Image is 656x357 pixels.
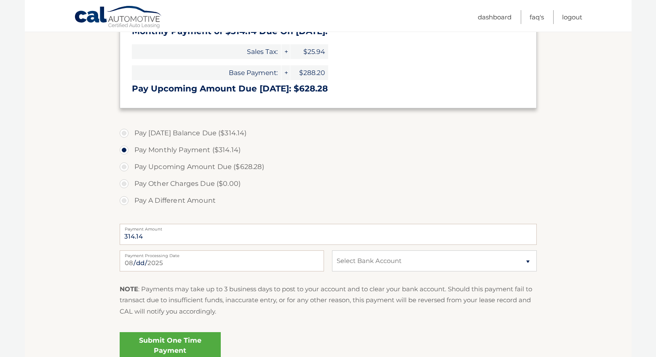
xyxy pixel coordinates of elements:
[120,192,537,209] label: Pay A Different Amount
[290,65,328,80] span: $288.20
[120,224,537,245] input: Payment Amount
[120,175,537,192] label: Pay Other Charges Due ($0.00)
[120,250,324,257] label: Payment Processing Date
[120,158,537,175] label: Pay Upcoming Amount Due ($628.28)
[290,44,328,59] span: $25.94
[120,250,324,271] input: Payment Date
[478,10,511,24] a: Dashboard
[120,284,537,317] p: : Payments may take up to 3 business days to post to your account and to clear your bank account....
[132,65,281,80] span: Base Payment:
[132,44,281,59] span: Sales Tax:
[120,125,537,142] label: Pay [DATE] Balance Due ($314.14)
[281,44,290,59] span: +
[120,285,138,293] strong: NOTE
[530,10,544,24] a: FAQ's
[281,65,290,80] span: +
[74,5,163,30] a: Cal Automotive
[120,142,537,158] label: Pay Monthly Payment ($314.14)
[120,224,537,231] label: Payment Amount
[562,10,582,24] a: Logout
[132,83,525,94] h3: Pay Upcoming Amount Due [DATE]: $628.28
